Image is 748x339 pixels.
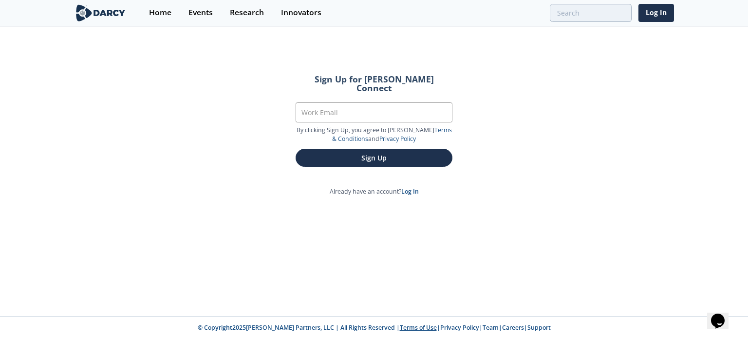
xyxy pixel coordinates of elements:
a: Privacy Policy [440,323,479,332]
a: Support [527,323,551,332]
p: Already have an account? [282,187,466,196]
button: Sign Up [296,149,452,167]
a: Log In [638,4,674,22]
p: By clicking Sign Up, you agree to [PERSON_NAME] and [296,126,452,144]
a: Careers [502,323,524,332]
div: Innovators [281,9,321,17]
div: Research [230,9,264,17]
a: Terms of Use [400,323,437,332]
p: © Copyright 2025 [PERSON_NAME] Partners, LLC | All Rights Reserved | | | | | [14,323,734,332]
h2: Sign Up for [PERSON_NAME] Connect [296,75,452,92]
a: Log In [401,187,419,196]
a: Terms & Conditions [332,126,452,143]
img: logo-wide.svg [74,4,127,21]
iframe: chat widget [707,300,738,329]
a: Privacy Policy [379,135,416,143]
div: Events [188,9,213,17]
input: Advanced Search [550,4,632,22]
a: Team [483,323,499,332]
div: Home [149,9,171,17]
input: Work Email [296,102,452,122]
